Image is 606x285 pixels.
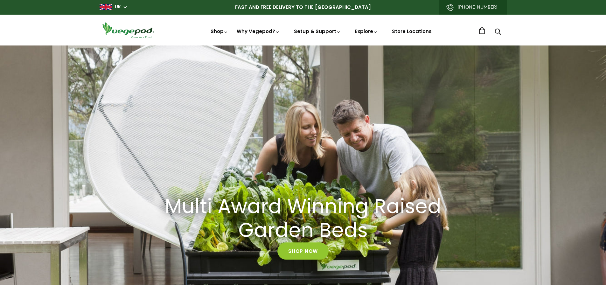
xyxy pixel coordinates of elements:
a: Explore [355,28,378,35]
h2: Multi Award Winning Raised Garden Beds [160,195,446,243]
img: Vegepod [100,21,157,39]
a: Shop [211,28,228,35]
img: gb_large.png [100,4,112,10]
a: Shop Now [277,242,329,260]
a: UK [115,4,121,10]
a: Why Vegepod? [237,28,280,35]
a: Setup & Support [294,28,341,35]
a: Search [495,29,501,36]
a: Store Locations [392,28,432,35]
a: Multi Award Winning Raised Garden Beds [152,195,454,243]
